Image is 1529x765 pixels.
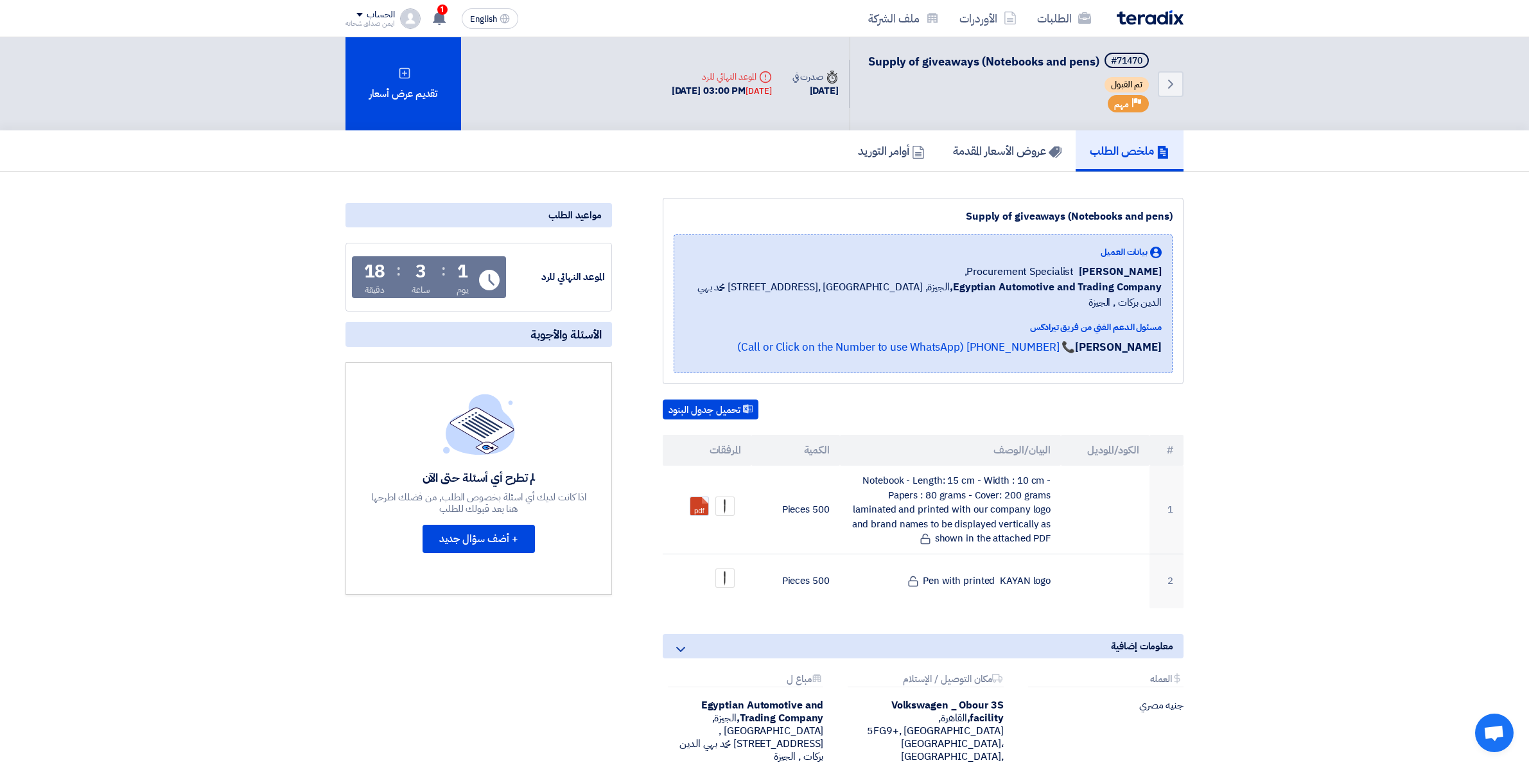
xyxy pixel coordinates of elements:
[965,264,1074,279] span: Procurement Specialist,
[1114,98,1129,110] span: مهم
[663,400,758,420] button: تحميل جدول البنود
[1149,554,1184,608] td: 2
[685,321,1162,334] div: مسئول الدعم الفني من فريق تيرادكس
[470,15,497,24] span: English
[441,259,446,282] div: :
[1079,264,1162,279] span: [PERSON_NAME]
[457,263,468,281] div: 1
[1105,77,1149,92] span: تم القبول
[840,435,1062,466] th: البيان/الوصف
[840,466,1062,554] td: Notebook - Length: 15 cm - Width : 10 cm - Papers : 80 grams - Cover: 200 grams laminated and pri...
[868,53,1099,70] span: Supply of giveaways (Notebooks and pens)
[663,435,751,466] th: المرفقات
[1149,466,1184,554] td: 1
[949,3,1027,33] a: الأوردرات
[716,497,734,515] img: Pen_1758204966245.jpg
[365,283,385,297] div: دقيقة
[367,10,394,21] div: الحساب
[858,3,949,33] a: ملف الشركة
[1023,699,1184,712] div: جنيه مصري
[950,279,1162,295] b: Egyptian Automotive and Trading Company,
[685,279,1162,310] span: الجيزة, [GEOGRAPHIC_DATA] ,[STREET_ADDRESS] محمد بهي الدين بركات , الجيزة
[345,37,461,130] div: تقديم عرض أسعار
[415,263,426,281] div: 3
[674,209,1173,224] div: Supply of giveaways (Notebooks and pens)
[412,283,430,297] div: ساعة
[423,525,535,553] button: + أضف سؤال جديد
[792,84,839,98] div: [DATE]
[1090,143,1169,158] h5: ملخص الطلب
[437,4,448,15] span: 1
[737,339,1075,355] a: 📞 [PHONE_NUMBER] (Call or Click on the Number to use WhatsApp)
[668,674,823,687] div: مباع ل
[345,203,612,227] div: مواعيد الطلب
[457,283,469,297] div: يوم
[792,70,839,84] div: صدرت في
[868,53,1151,71] h5: Supply of giveaways (Notebooks and pens)
[663,699,823,763] div: الجيزة, [GEOGRAPHIC_DATA] ,[STREET_ADDRESS] محمد بهي الدين بركات , الجيزة
[345,20,395,27] div: ايمن صداق شحاته
[443,394,515,454] img: empty_state_list.svg
[400,8,421,29] img: profile_test.png
[1111,57,1142,66] div: #71470
[1076,130,1184,171] a: ملخص الطلب
[844,130,939,171] a: أوامر التوريد
[1075,339,1162,355] strong: [PERSON_NAME]
[746,85,771,98] div: [DATE]
[1475,714,1514,752] div: Open chat
[1117,10,1184,25] img: Teradix logo
[840,554,1062,608] td: Pen with printed KAYAN logo
[1149,435,1184,466] th: #
[751,466,840,554] td: 500 Pieces
[1061,435,1149,466] th: الكود/الموديل
[716,569,734,587] img: Pen_1758204972330.jpg
[953,143,1062,158] h5: عروض الأسعار المقدمة
[396,259,401,282] div: :
[370,470,588,485] div: لم تطرح أي أسئلة حتى الآن
[848,674,1003,687] div: مكان التوصيل / الإستلام
[364,263,386,281] div: 18
[1028,674,1184,687] div: العمله
[858,143,925,158] h5: أوامر التوريد
[672,70,772,84] div: الموعد النهائي للرد
[891,698,1004,726] b: Volkswagen _ Obour 3S facility,
[1111,639,1173,653] span: معلومات إضافية
[751,554,840,608] td: 500 Pieces
[1101,245,1148,259] span: بيانات العميل
[751,435,840,466] th: الكمية
[690,497,793,574] a: Our_company_logo_and_brand_names_to_be_displayed_vertically_1758204984320.pdf
[701,698,824,726] b: Egyptian Automotive and Trading Company,
[1027,3,1101,33] a: الطلبات
[370,491,588,514] div: اذا كانت لديك أي اسئلة بخصوص الطلب, من فضلك اطرحها هنا بعد قبولك للطلب
[939,130,1076,171] a: عروض الأسعار المقدمة
[462,8,518,29] button: English
[509,270,605,285] div: الموعد النهائي للرد
[672,84,772,98] div: [DATE] 03:00 PM
[530,327,602,342] span: الأسئلة والأجوبة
